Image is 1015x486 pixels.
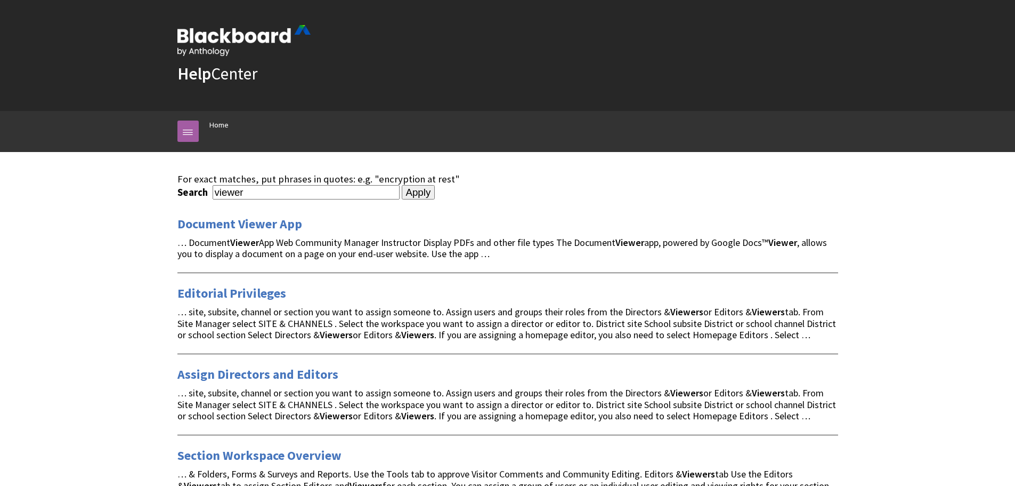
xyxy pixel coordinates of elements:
[177,25,311,56] img: Blackboard by Anthology
[752,387,785,399] strong: Viewers
[670,387,703,399] strong: Viewers
[402,185,435,200] input: Apply
[177,173,838,185] div: For exact matches, put phrases in quotes: e.g. "encryption at rest"
[177,285,286,302] a: Editorial Privileges
[401,410,434,422] strong: Viewers
[682,468,715,480] strong: Viewers
[768,236,797,249] strong: Viewer
[177,236,827,260] span: … Document App Web Community Manager Instructor Display PDFs and other file types The Document ap...
[177,387,836,423] span: … site, subsite, channel or section you want to assign someone to. Assign users and groups their ...
[177,306,836,341] span: … site, subsite, channel or section you want to assign someone to. Assign users and groups their ...
[320,410,353,422] strong: Viewers
[230,236,259,249] strong: Viewer
[177,447,342,464] a: Section Workspace Overview
[177,63,211,84] strong: Help
[615,236,644,249] strong: Viewer
[209,118,229,132] a: Home
[177,63,257,84] a: HelpCenter
[752,306,785,318] strong: Viewers
[320,329,353,341] strong: Viewers
[177,186,210,198] label: Search
[401,329,434,341] strong: Viewers
[177,216,302,233] a: Document Viewer App
[177,366,338,383] a: Assign Directors and Editors
[670,306,703,318] strong: Viewers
